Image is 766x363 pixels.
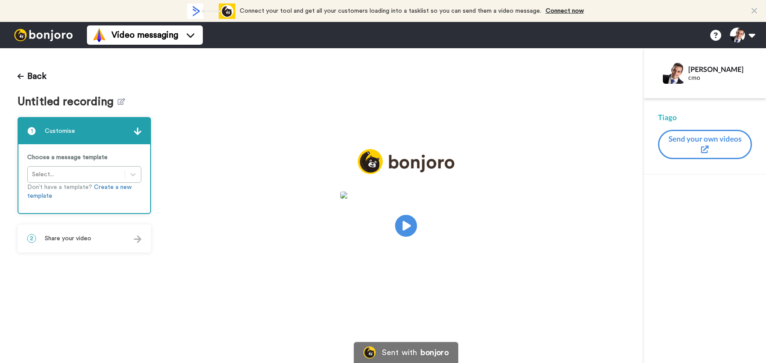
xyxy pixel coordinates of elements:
[11,29,76,41] img: bj-logo-header-white.svg
[663,63,684,84] img: Profile Image
[45,127,75,135] span: Customise
[658,112,752,123] div: Tiago
[358,149,454,174] img: logo_full.png
[92,28,106,42] img: vm-color.svg
[27,127,36,135] span: 1
[382,349,417,356] div: Sent with
[27,234,36,243] span: 2
[688,65,752,73] div: [PERSON_NAME]
[18,96,118,108] span: Untitled recording
[340,192,472,199] img: 8d7cf19e-b6cd-41a1-bd93-4dec9176c749.jpg
[354,342,458,363] a: Bonjoro LogoSent withbonjoro
[421,349,449,356] div: bonjoro
[363,346,376,359] img: Bonjoro Logo
[111,29,178,41] span: Video messaging
[134,128,141,135] img: arrow.svg
[27,153,141,162] p: Choose a message template
[134,235,141,243] img: arrow.svg
[546,8,584,14] a: Connect now
[240,8,541,14] span: Connect your tool and get all your customers loading into a tasklist so you can send them a video...
[18,66,47,87] button: Back
[45,234,91,243] span: Share your video
[27,184,132,199] a: Create a new template
[27,183,141,200] p: Don’t have a template?
[187,4,235,19] div: animation
[688,74,752,82] div: cmo
[18,224,151,253] div: 2Share your video
[658,130,752,159] button: Send your own videos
